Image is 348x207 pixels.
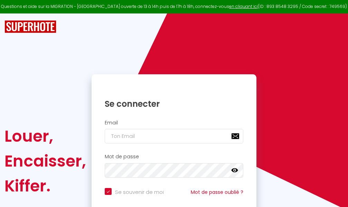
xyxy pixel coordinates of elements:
img: SuperHote logo [4,20,56,33]
div: Kiffer. [4,173,86,198]
div: Louer, [4,124,86,149]
a: en cliquant ici [229,3,258,9]
a: Mot de passe oublié ? [191,189,243,196]
div: Encaisser, [4,149,86,173]
input: Ton Email [105,129,243,143]
h1: Se connecter [105,98,243,109]
h2: Email [105,120,243,126]
h2: Mot de passe [105,154,243,160]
